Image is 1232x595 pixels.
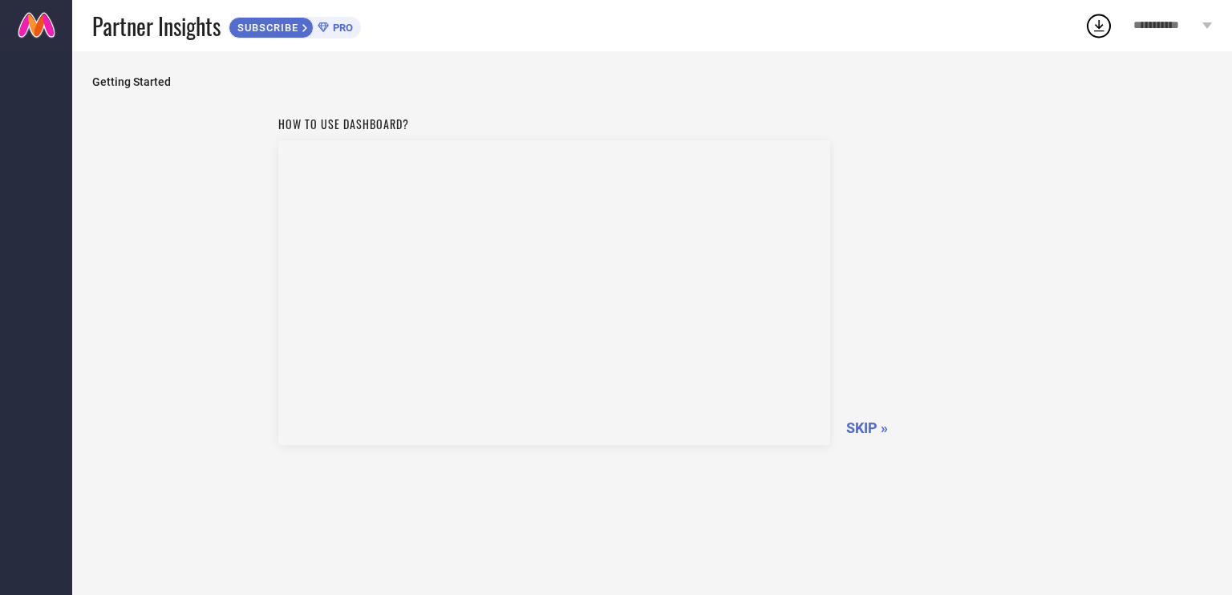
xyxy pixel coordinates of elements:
[1084,11,1113,40] div: Open download list
[92,75,1212,88] span: Getting Started
[329,22,353,34] span: PRO
[229,22,302,34] span: SUBSCRIBE
[846,419,888,436] span: SKIP »
[278,115,830,132] h1: How to use dashboard?
[278,140,830,445] iframe: Workspace Section
[92,10,221,42] span: Partner Insights
[229,13,361,38] a: SUBSCRIBEPRO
